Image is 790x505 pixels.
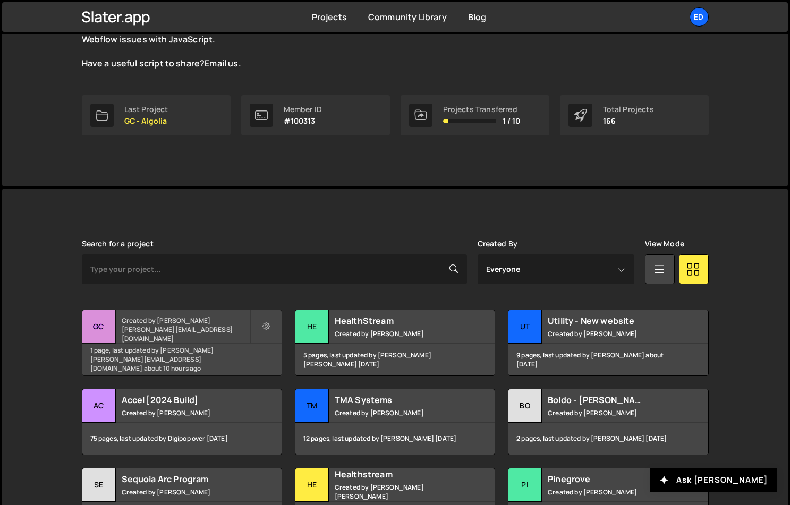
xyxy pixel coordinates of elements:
[82,423,282,455] div: 75 pages, last updated by Digipop over [DATE]
[335,329,463,338] small: Created by [PERSON_NAME]
[124,105,168,114] div: Last Project
[645,239,684,248] label: View Mode
[508,310,542,344] div: Ut
[295,389,329,423] div: TM
[603,105,654,114] div: Total Projects
[548,487,676,497] small: Created by [PERSON_NAME]
[295,310,329,344] div: He
[548,408,676,417] small: Created by [PERSON_NAME]
[335,408,463,417] small: Created by [PERSON_NAME]
[295,344,495,375] div: 5 pages, last updated by [PERSON_NAME] [PERSON_NAME] [DATE]
[548,315,676,327] h2: Utility - New website
[548,394,676,406] h2: Boldo - [PERSON_NAME] Example
[124,117,168,125] p: GC - Algolia
[122,310,250,313] h2: GC - Algolia
[548,329,676,338] small: Created by [PERSON_NAME]
[508,423,708,455] div: 2 pages, last updated by [PERSON_NAME] [DATE]
[508,389,542,423] div: Bo
[205,57,238,69] a: Email us
[284,117,322,125] p: #100313
[82,468,116,502] div: Se
[295,468,329,502] div: He
[122,487,250,497] small: Created by [PERSON_NAME]
[650,468,777,492] button: Ask [PERSON_NAME]
[295,389,495,455] a: TM TMA Systems Created by [PERSON_NAME] 12 pages, last updated by [PERSON_NAME] [DATE]
[368,11,447,23] a: Community Library
[122,394,250,406] h2: Accel [2024 Build]
[335,315,463,327] h2: HealthStream
[503,117,521,125] span: 1 / 10
[82,239,154,248] label: Search for a project
[122,408,250,417] small: Created by [PERSON_NAME]
[508,389,708,455] a: Bo Boldo - [PERSON_NAME] Example Created by [PERSON_NAME] 2 pages, last updated by [PERSON_NAME] ...
[690,7,709,27] a: Ed
[82,254,467,284] input: Type your project...
[284,105,322,114] div: Member ID
[295,423,495,455] div: 12 pages, last updated by [PERSON_NAME] [DATE]
[82,389,116,423] div: Ac
[468,11,487,23] a: Blog
[603,117,654,125] p: 166
[82,310,282,376] a: GC GC - Algolia Created by [PERSON_NAME] [PERSON_NAME][EMAIL_ADDRESS][DOMAIN_NAME] 1 page, last u...
[508,344,708,375] div: 9 pages, last updated by [PERSON_NAME] about [DATE]
[82,344,282,375] div: 1 page, last updated by [PERSON_NAME] [PERSON_NAME][EMAIL_ADDRESS][DOMAIN_NAME] about 10 hours ago
[295,310,495,376] a: He HealthStream Created by [PERSON_NAME] 5 pages, last updated by [PERSON_NAME] [PERSON_NAME] [DATE]
[548,473,676,485] h2: Pinegrove
[122,316,250,343] small: Created by [PERSON_NAME] [PERSON_NAME][EMAIL_ADDRESS][DOMAIN_NAME]
[82,310,116,344] div: GC
[335,394,463,406] h2: TMA Systems
[508,310,708,376] a: Ut Utility - New website Created by [PERSON_NAME] 9 pages, last updated by [PERSON_NAME] about [D...
[335,468,463,480] h2: Healthstream
[443,105,521,114] div: Projects Transferred
[478,239,518,248] label: Created By
[335,483,463,501] small: Created by [PERSON_NAME] [PERSON_NAME]
[82,22,464,70] p: The is live and growing. Explore the curated scripts to solve common Webflow issues with JavaScri...
[122,473,250,485] h2: Sequoia Arc Program
[82,389,282,455] a: Ac Accel [2024 Build] Created by [PERSON_NAME] 75 pages, last updated by Digipop over [DATE]
[82,95,231,135] a: Last Project GC - Algolia
[508,468,542,502] div: Pi
[312,11,347,23] a: Projects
